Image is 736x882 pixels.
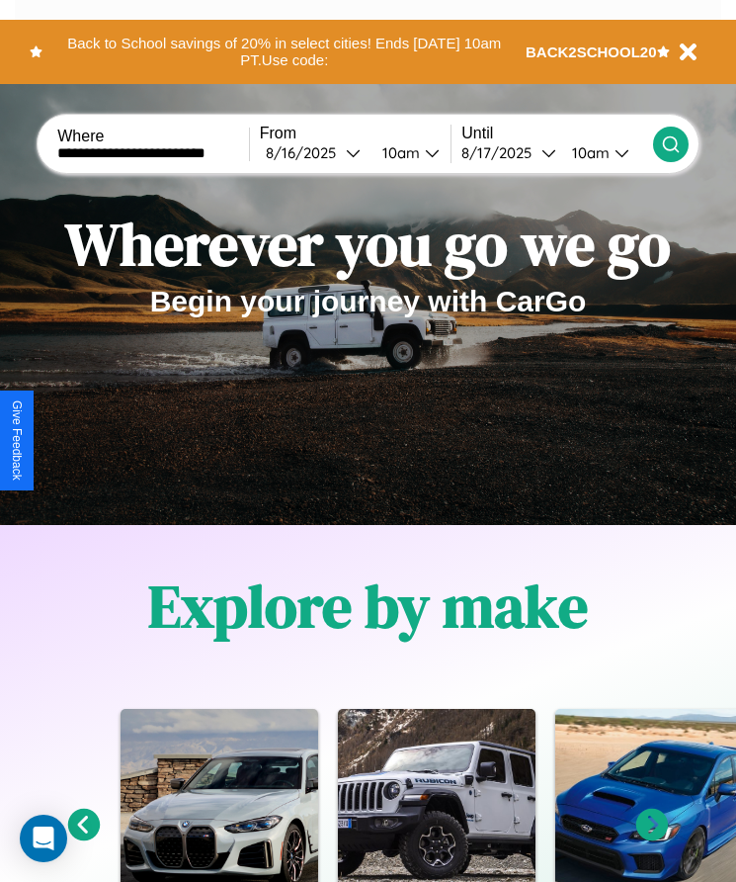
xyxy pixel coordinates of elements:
div: 10am [562,143,614,162]
button: 10am [367,142,451,163]
h1: Explore by make [148,566,588,647]
button: Back to School savings of 20% in select cities! Ends [DATE] 10am PT.Use code: [42,30,526,74]
div: Open Intercom Messenger [20,815,67,862]
label: From [260,125,451,142]
div: 8 / 16 / 2025 [266,143,346,162]
label: Where [57,128,249,145]
button: 10am [556,142,653,163]
label: Until [461,125,653,142]
div: Give Feedback [10,400,24,481]
b: BACK2SCHOOL20 [526,44,657,60]
button: 8/16/2025 [260,142,367,163]
div: 10am [372,143,425,162]
div: 8 / 17 / 2025 [461,143,541,162]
